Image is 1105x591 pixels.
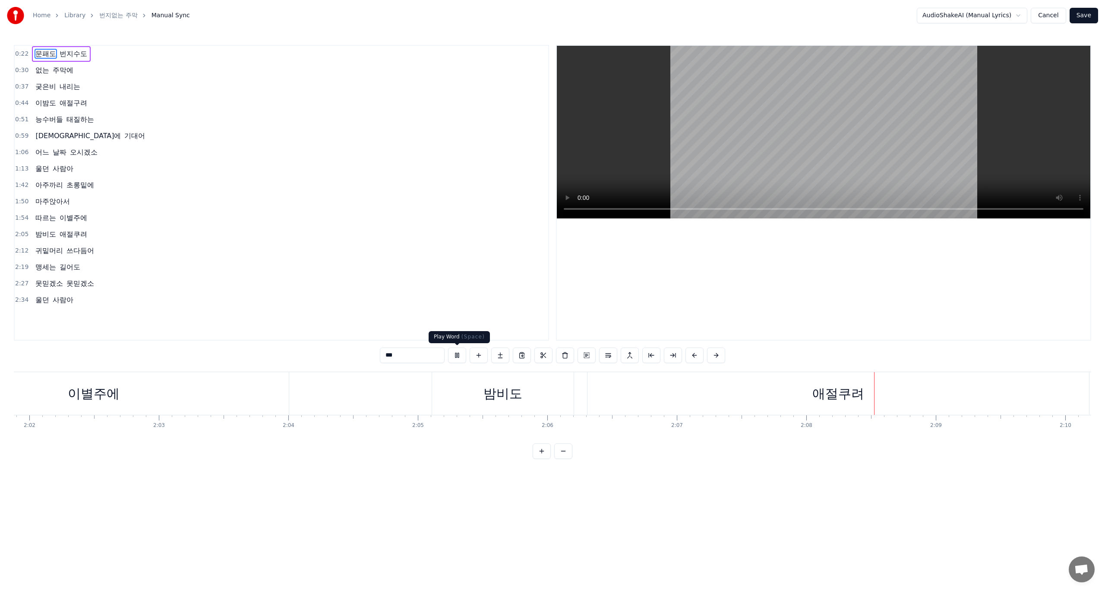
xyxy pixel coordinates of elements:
[15,50,28,58] span: 0:22
[35,114,64,124] span: 능수버들
[15,115,28,124] span: 0:51
[15,82,28,91] span: 0:37
[35,246,64,256] span: 귀밑머리
[801,422,812,429] div: 2:08
[15,148,28,157] span: 1:06
[152,11,190,20] span: Manual Sync
[52,65,74,75] span: 주막에
[35,49,57,59] span: 문패도
[99,11,137,20] a: 번지없는 주막
[542,422,553,429] div: 2:06
[671,422,683,429] div: 2:07
[153,422,165,429] div: 2:03
[35,196,71,206] span: 마주앉아서
[35,98,57,108] span: 이밤도
[35,147,50,157] span: 어느
[15,279,28,288] span: 2:27
[15,263,28,272] span: 2:19
[35,131,122,141] span: [DEMOGRAPHIC_DATA]에
[35,164,50,174] span: 울던
[35,65,50,75] span: 없는
[59,82,81,92] span: 내리는
[24,422,35,429] div: 2:02
[66,246,95,256] span: 쓰다듬어
[35,295,50,305] span: 울던
[35,278,64,288] span: 못믿겠소
[52,295,74,305] span: 사람아
[59,262,81,272] span: 길어도
[15,230,28,239] span: 2:05
[930,422,942,429] div: 2:09
[52,164,74,174] span: 사람아
[1069,556,1095,582] div: 채팅 열기
[412,422,424,429] div: 2:05
[33,11,190,20] nav: breadcrumb
[69,147,98,157] span: 오시겠소
[15,197,28,206] span: 1:50
[66,180,95,190] span: 초롱밑에
[1031,8,1066,23] button: Cancel
[15,181,28,190] span: 1:42
[1060,422,1071,429] div: 2:10
[15,247,28,255] span: 2:12
[15,296,28,304] span: 2:34
[461,334,485,340] span: ( Space )
[15,66,28,75] span: 0:30
[59,229,88,239] span: 애절쿠려
[66,278,95,288] span: 못믿겠소
[33,11,51,20] a: Home
[15,164,28,173] span: 1:13
[66,114,95,124] span: 태질하는
[15,214,28,222] span: 1:54
[483,384,522,403] div: 밤비도
[123,131,146,141] span: 기대어
[1070,8,1098,23] button: Save
[812,384,864,403] div: 애절쿠려
[52,147,67,157] span: 날짜
[68,384,120,403] div: 이별주에
[35,213,57,223] span: 따르는
[59,49,88,59] span: 번지수도
[59,213,88,223] span: 이별주에
[35,229,57,239] span: 밤비도
[64,11,85,20] a: Library
[283,422,294,429] div: 2:04
[35,180,64,190] span: 아주까리
[7,7,24,24] img: youka
[15,132,28,140] span: 0:59
[59,98,88,108] span: 애절구려
[35,262,57,272] span: 맹세는
[15,99,28,107] span: 0:44
[35,82,57,92] span: 궂은비
[429,331,490,343] div: Play Word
